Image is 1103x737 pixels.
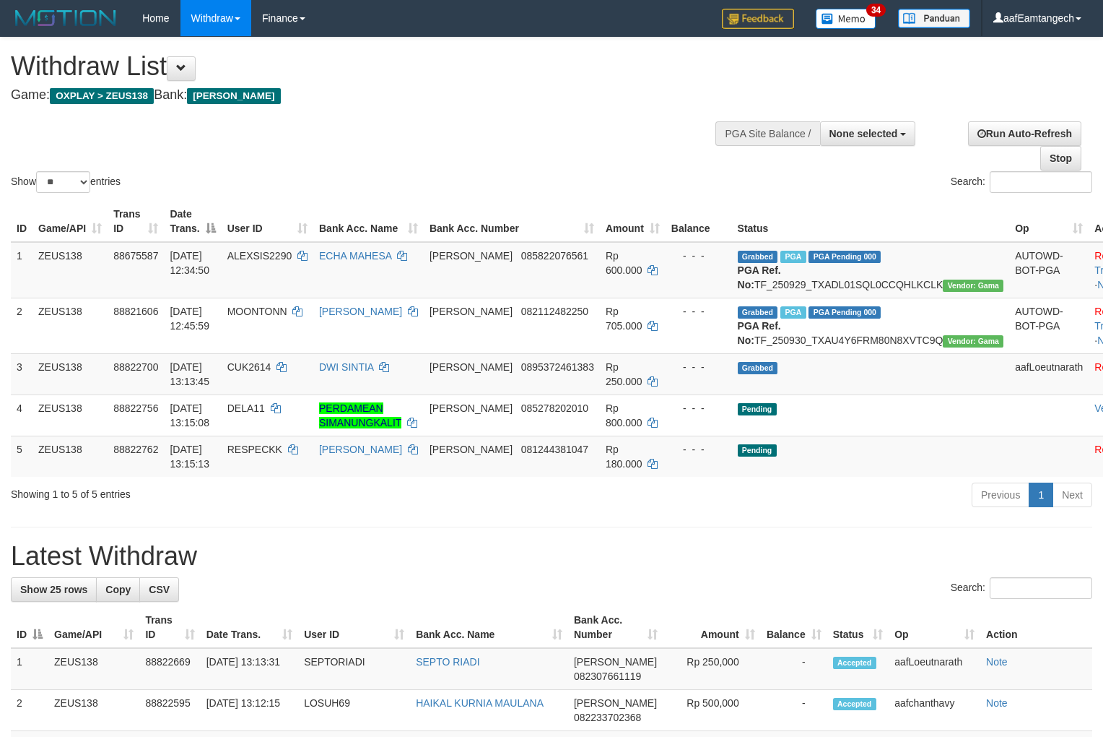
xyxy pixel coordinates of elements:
span: Show 25 rows [20,584,87,595]
span: [DATE] 13:15:08 [170,402,209,428]
span: 88822700 [113,361,158,373]
input: Search: [990,171,1092,193]
td: - [761,648,827,690]
a: ECHA MAHESA [319,250,391,262]
span: CUK2614 [227,361,271,373]
th: ID [11,201,32,242]
span: 34 [866,4,886,17]
th: Bank Acc. Name: activate to sort column ascending [313,201,424,242]
select: Showentries [36,171,90,193]
a: SEPTO RIADI [416,656,479,668]
div: - - - [671,442,726,457]
a: Note [986,697,1008,709]
span: Rp 600.000 [606,250,642,276]
span: 88822756 [113,402,158,414]
a: Stop [1040,146,1081,171]
div: - - - [671,401,726,415]
span: [PERSON_NAME] [430,250,513,262]
b: PGA Ref. No: [738,264,781,290]
span: [PERSON_NAME] [430,444,513,455]
td: 88822669 [139,648,200,690]
td: ZEUS138 [48,648,139,690]
span: Copy 082233702368 to clipboard [574,712,641,723]
td: ZEUS138 [32,242,108,298]
span: Vendor URL: https://trx31.1velocity.biz [943,335,1003,348]
td: ZEUS138 [32,298,108,353]
td: TF_250930_TXAU4Y6FRM80N8XVTC9Q [732,298,1010,353]
span: Marked by aafpengsreynich [780,306,806,319]
th: Balance: activate to sort column ascending [761,607,827,648]
td: 4 [11,395,32,436]
a: Previous [972,483,1029,507]
td: ZEUS138 [32,395,108,436]
td: TF_250929_TXADL01SQL0CCQHLKCLK [732,242,1010,298]
span: DELA11 [227,402,265,414]
span: Copy 082112482250 to clipboard [521,306,588,317]
th: Balance [666,201,732,242]
td: Rp 500,000 [663,690,761,731]
span: Grabbed [738,306,778,319]
span: [PERSON_NAME] [574,656,657,668]
th: Bank Acc. Number: activate to sort column ascending [424,201,600,242]
td: aafchanthavy [889,690,980,731]
td: 5 [11,436,32,477]
td: AUTOWD-BOT-PGA [1009,242,1089,298]
label: Search: [951,171,1092,193]
div: - - - [671,360,726,374]
th: Action [980,607,1092,648]
h1: Latest Withdraw [11,542,1092,571]
a: CSV [139,577,179,602]
th: Amount: activate to sort column ascending [663,607,761,648]
span: Rp 705.000 [606,306,642,332]
td: 88822595 [139,690,200,731]
h1: Withdraw List [11,52,721,81]
th: ID: activate to sort column descending [11,607,48,648]
a: PERDAMEAN SIMANUNGKALIT [319,402,401,428]
th: Op: activate to sort column ascending [889,607,980,648]
span: ALEXSIS2290 [227,250,292,262]
span: [DATE] 12:34:50 [170,250,209,276]
a: Run Auto-Refresh [968,121,1081,146]
b: PGA Ref. No: [738,320,781,346]
td: SEPTORIADI [298,648,410,690]
a: Note [986,656,1008,668]
th: Op: activate to sort column ascending [1009,201,1089,242]
th: Game/API: activate to sort column ascending [48,607,139,648]
a: [PERSON_NAME] [319,444,402,455]
td: LOSUH69 [298,690,410,731]
td: aafLoeutnarath [889,648,980,690]
span: Grabbed [738,362,778,374]
a: Copy [96,577,140,602]
th: Game/API: activate to sort column ascending [32,201,108,242]
span: Pending [738,403,777,415]
span: 88822762 [113,444,158,455]
td: 2 [11,298,32,353]
span: Accepted [833,657,876,669]
td: 1 [11,648,48,690]
td: [DATE] 13:12:15 [201,690,298,731]
span: Accepted [833,698,876,710]
span: Vendor URL: https://trx31.1velocity.biz [943,280,1003,292]
div: PGA Site Balance / [715,121,819,146]
img: MOTION_logo.png [11,7,121,29]
span: PGA Pending [808,306,881,319]
span: Grabbed [738,251,778,263]
span: None selected [829,128,898,139]
span: MOONTONN [227,306,287,317]
span: [PERSON_NAME] [187,88,280,104]
span: Rp 800.000 [606,402,642,428]
span: [PERSON_NAME] [430,402,513,414]
td: [DATE] 13:13:31 [201,648,298,690]
span: Copy 085822076561 to clipboard [521,250,588,262]
input: Search: [990,577,1092,599]
th: Date Trans.: activate to sort column descending [164,201,221,242]
td: 1 [11,242,32,298]
span: [PERSON_NAME] [574,697,657,709]
div: - - - [671,304,726,319]
span: Copy 085278202010 to clipboard [521,402,588,414]
a: HAIKAL KURNIA MAULANA [416,697,544,709]
span: Copy 082307661119 to clipboard [574,671,641,682]
img: Feedback.jpg [722,9,794,29]
span: 88821606 [113,306,158,317]
span: Marked by aafpengsreynich [780,251,806,263]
